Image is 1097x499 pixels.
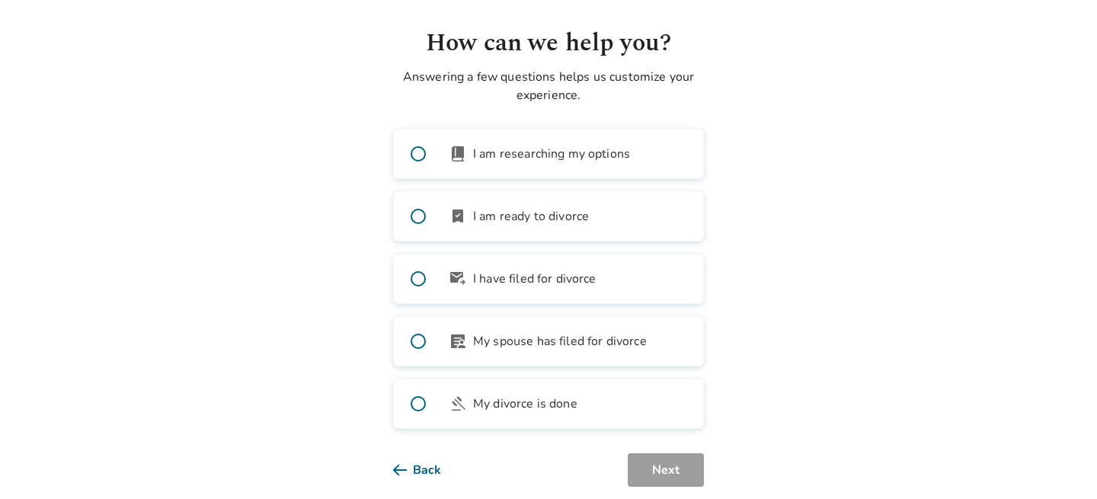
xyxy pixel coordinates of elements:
span: outgoing_mail [449,270,467,288]
button: Back [393,453,465,487]
span: article_person [449,332,467,350]
h1: How can we help you? [393,25,704,62]
iframe: Chat Widget [1021,426,1097,499]
span: My spouse has filed for divorce [473,332,647,350]
span: book_2 [449,145,467,163]
span: I have filed for divorce [473,270,596,288]
span: I am researching my options [473,145,630,163]
span: I am ready to divorce [473,207,589,226]
p: Answering a few questions helps us customize your experience. [393,68,704,104]
span: gavel [449,395,467,413]
button: Next [628,453,704,487]
span: My divorce is done [473,395,577,413]
span: bookmark_check [449,207,467,226]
